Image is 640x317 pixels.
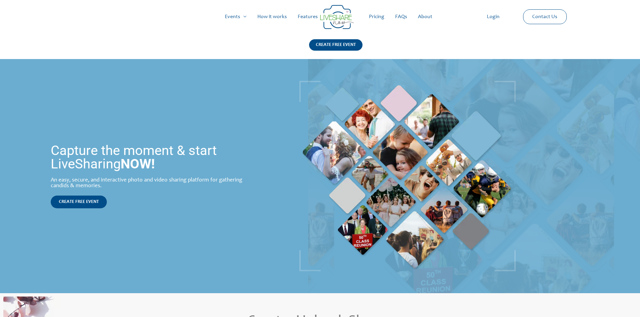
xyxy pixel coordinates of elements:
span: CREATE FREE EVENT [59,200,99,204]
div: An easy, secure, and interactive photo and video sharing platform for gathering candids & memories. [51,177,255,189]
a: Features [292,6,323,28]
strong: NOW! [121,156,155,172]
nav: Site Navigation [12,6,628,28]
img: Group 14 | Live Photo Slideshow for Events | Create Free Events Album for Any Occasion [320,5,354,29]
img: home_banner_pic | Live Photo Slideshow for Events | Create Free Events Album for Any Occasion [299,81,516,271]
a: Contact Us [527,10,563,24]
a: How it works [252,6,292,28]
a: Events [219,6,252,28]
a: Login [481,6,505,28]
div: CREATE FREE EVENT [309,39,362,51]
a: FAQs [390,6,413,28]
a: CREATE FREE EVENT [51,196,107,208]
a: CREATE FREE EVENT [309,39,362,59]
a: About [413,6,438,28]
h1: Capture the moment & start LiveSharing [51,144,255,171]
a: Pricing [364,6,390,28]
